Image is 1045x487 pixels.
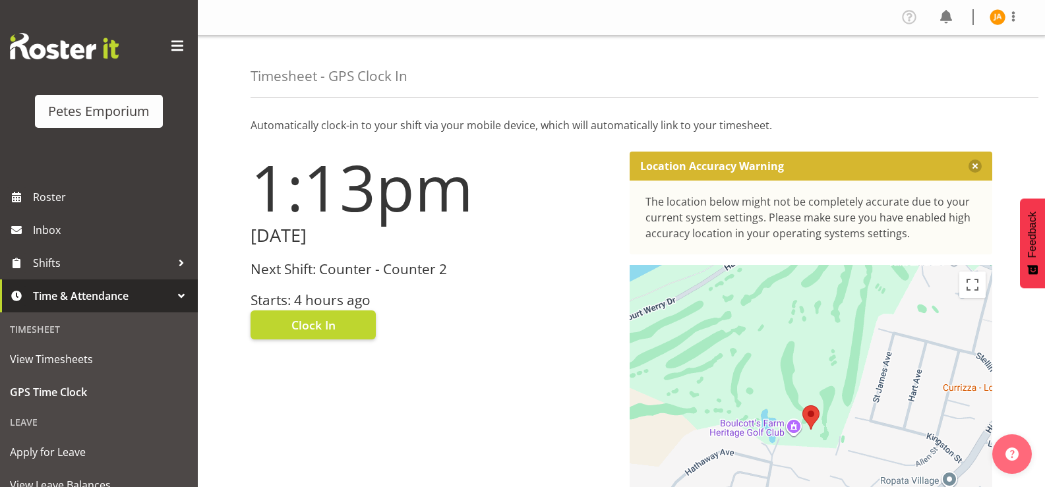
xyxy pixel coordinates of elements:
[3,376,194,409] a: GPS Time Clock
[10,442,188,462] span: Apply for Leave
[1005,447,1019,461] img: help-xxl-2.png
[33,286,171,306] span: Time & Attendance
[251,293,614,308] h3: Starts: 4 hours ago
[645,194,977,241] div: The location below might not be completely accurate due to your current system settings. Please m...
[291,316,336,333] span: Clock In
[33,220,191,240] span: Inbox
[10,382,188,402] span: GPS Time Clock
[251,152,614,223] h1: 1:13pm
[10,33,119,59] img: Rosterit website logo
[959,272,986,298] button: Toggle fullscreen view
[990,9,1005,25] img: jeseryl-armstrong10788.jpg
[1020,198,1045,288] button: Feedback - Show survey
[251,117,992,133] p: Automatically clock-in to your shift via your mobile device, which will automatically link to you...
[1027,212,1038,258] span: Feedback
[10,349,188,369] span: View Timesheets
[3,316,194,343] div: Timesheet
[3,343,194,376] a: View Timesheets
[251,69,407,84] h4: Timesheet - GPS Clock In
[48,101,150,121] div: Petes Emporium
[251,225,614,246] h2: [DATE]
[251,310,376,339] button: Clock In
[640,159,784,173] p: Location Accuracy Warning
[33,253,171,273] span: Shifts
[251,262,614,277] h3: Next Shift: Counter - Counter 2
[3,409,194,436] div: Leave
[969,159,982,173] button: Close message
[3,436,194,469] a: Apply for Leave
[33,187,191,207] span: Roster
